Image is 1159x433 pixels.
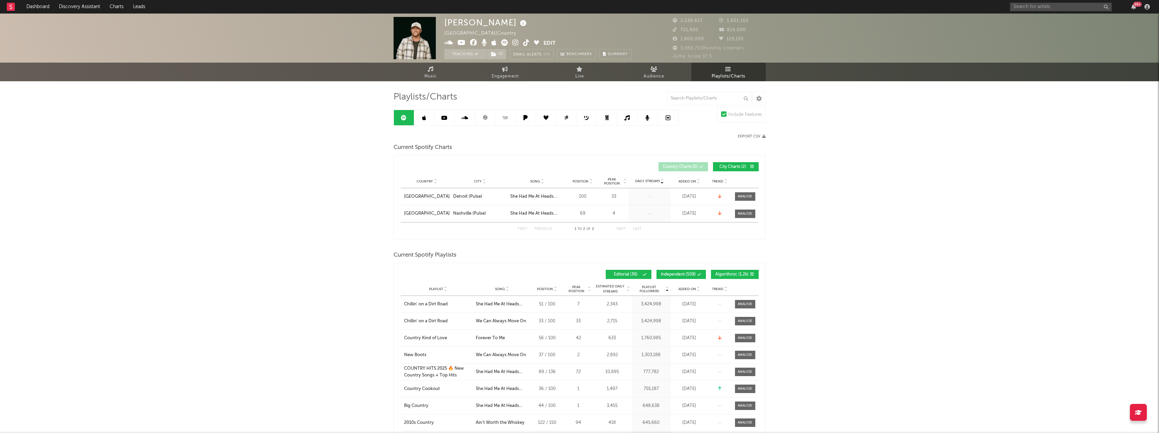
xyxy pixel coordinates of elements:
[404,403,428,409] div: Big Country
[717,165,749,169] span: City Charts ( 2 )
[474,179,482,183] span: City
[394,251,456,259] span: Current Spotify Playlists
[738,134,766,138] button: Export CSV
[672,335,706,342] div: [DATE]
[610,273,641,277] span: Editorial ( 36 )
[476,403,529,409] div: She Had Me At Heads [GEOGRAPHIC_DATA]
[672,369,706,375] div: [DATE]
[404,210,450,217] div: [GEOGRAPHIC_DATA]
[617,227,626,231] button: Next
[1131,4,1136,9] button: 99+
[599,49,631,59] button: Summary
[404,335,472,342] a: Country Kind of Love
[644,72,664,81] span: Audience
[518,227,528,231] button: First
[575,72,584,81] span: Live
[404,386,472,392] a: Country Cookout
[566,352,591,359] div: 2
[404,301,472,308] a: Chillin' on a Dirt Road
[672,403,706,409] div: [DATE]
[719,37,743,41] span: 123,133
[404,301,448,308] div: Chillin' on a Dirt Road
[673,54,712,59] span: Jump Score: 37.5
[595,403,630,409] div: 3,455
[595,386,630,392] div: 1,497
[530,179,540,183] span: Song
[566,285,587,293] span: Peak Position
[566,386,591,392] div: 1
[532,352,562,359] div: 37 / 100
[476,386,529,392] div: She Had Me At Heads [GEOGRAPHIC_DATA]
[567,193,598,200] div: 100
[595,301,630,308] div: 2,343
[557,49,596,59] a: Benchmark
[595,335,630,342] div: 633
[404,386,440,392] div: Country Cookout
[532,369,562,375] div: 89 / 136
[595,352,630,359] div: 2,892
[566,369,591,375] div: 72
[728,111,762,119] div: Include Features
[673,46,744,50] span: 5,568,710 Monthly Listeners
[453,193,482,200] div: Detroit (Pulse)
[404,419,434,426] div: 2010s Country
[429,287,443,291] span: Playlist
[711,270,759,279] button: Algorithmic(1.2k)
[673,37,704,41] span: 1,800,000
[476,419,525,426] div: Ain't Worth the Whiskey
[672,210,706,217] div: [DATE]
[566,301,591,308] div: 7
[510,193,564,200] div: She Had Me At Heads [GEOGRAPHIC_DATA]
[719,19,749,23] span: 1,601,102
[713,162,759,171] button: City Charts(2)
[595,369,630,375] div: 10,895
[566,403,591,409] div: 1
[476,352,526,359] div: We Can Always Move On
[633,386,669,392] div: 755,187
[635,179,660,184] span: Daily Streams
[543,39,556,48] button: Edit
[672,386,706,392] div: [DATE]
[672,301,706,308] div: [DATE]
[601,210,627,217] div: 4
[691,63,766,81] a: Playlists/Charts
[566,225,603,233] div: 1 2 2
[394,63,468,81] a: Music
[476,369,529,375] div: She Had Me At Heads [GEOGRAPHIC_DATA]
[712,287,723,291] span: Trend
[487,49,507,59] span: ( 1 )
[476,335,505,342] div: Forever To Me
[633,301,669,308] div: 3,424,998
[532,318,562,325] div: 33 / 100
[566,318,591,325] div: 33
[404,352,426,359] div: New Boots
[404,318,448,325] div: Chillin' on a Dirt Road
[633,318,669,325] div: 3,424,998
[532,386,562,392] div: 36 / 100
[444,49,487,59] button: Tracking
[633,403,669,409] div: 648,638
[712,179,723,183] span: Trend
[468,63,542,81] a: Engagement
[534,227,552,231] button: Previous
[595,318,630,325] div: 2,715
[712,72,745,81] span: Playlists/Charts
[510,210,564,217] a: She Had Me At Heads [GEOGRAPHIC_DATA]
[537,287,553,291] span: Position
[595,284,626,294] span: Estimated Daily Streams
[532,335,562,342] div: 56 / 100
[532,301,562,308] div: 51 / 100
[633,335,669,342] div: 1,760,985
[659,162,708,171] button: Country Charts(0)
[404,193,450,200] a: [GEOGRAPHIC_DATA]
[543,53,550,57] em: On
[667,92,752,105] input: Search Playlists/Charts
[656,270,706,279] button: Independent(508)
[495,287,505,291] span: Song
[633,352,669,359] div: 1,303,188
[444,29,524,38] div: [GEOGRAPHIC_DATA] | Country
[573,179,588,183] span: Position
[672,352,706,359] div: [DATE]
